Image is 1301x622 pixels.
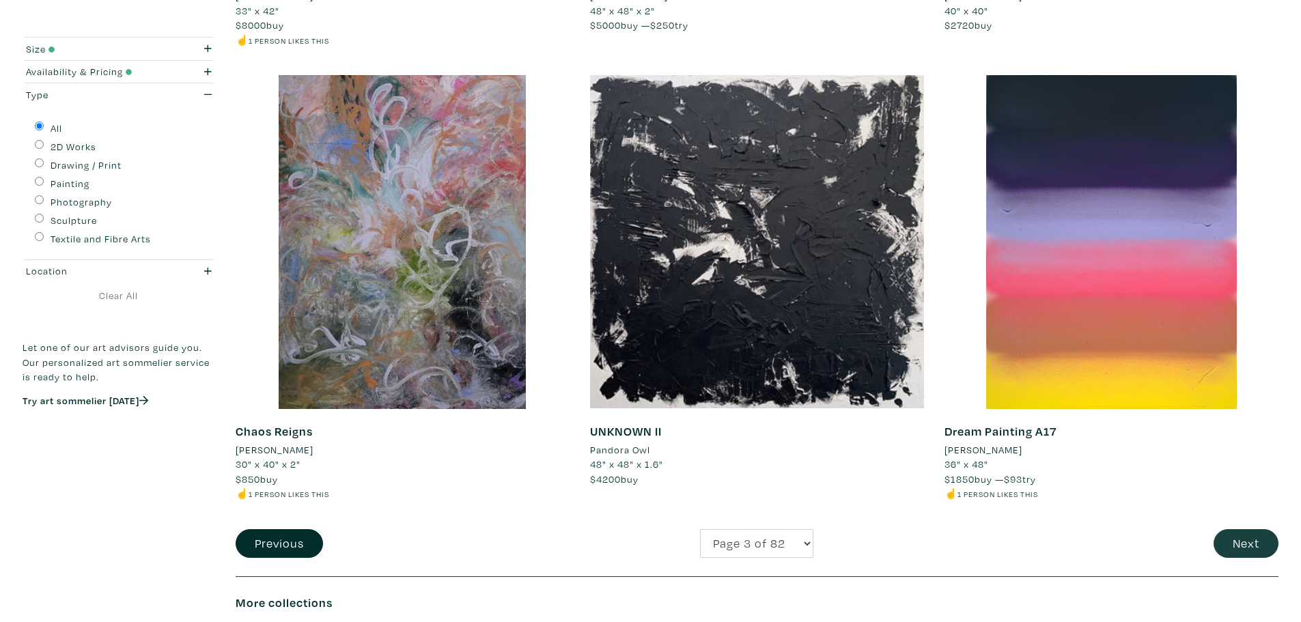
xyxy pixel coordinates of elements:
button: Size [23,38,215,60]
li: ☝️ [236,486,570,501]
label: Drawing / Print [51,158,122,173]
label: Textile and Fibre Arts [51,231,151,246]
span: buy [236,472,278,485]
button: Type [23,83,215,106]
a: Try art sommelier [DATE] [23,394,148,407]
label: Sculpture [51,213,97,228]
a: [PERSON_NAME] [236,442,570,457]
span: $850 [236,472,260,485]
iframe: Customer reviews powered by Trustpilot [23,421,215,450]
span: buy — try [945,472,1036,485]
span: 48" x 48" x 1.6" [590,457,663,470]
label: 2D Works [51,139,96,154]
span: buy [236,18,284,31]
span: 33" x 42" [236,4,279,17]
label: Painting [51,176,89,191]
span: $8000 [236,18,266,31]
a: Chaos Reigns [236,423,313,439]
label: All [51,121,62,136]
li: [PERSON_NAME] [945,442,1022,457]
li: Pandora Owl [590,442,650,457]
div: Location [26,264,160,279]
span: $1850 [945,472,975,485]
a: Clear All [23,288,215,303]
small: 1 person likes this [957,489,1038,499]
span: buy — try [590,18,688,31]
small: 1 person likes this [249,489,329,499]
a: Dream Painting A17 [945,423,1057,439]
button: Availability & Pricing [23,61,215,83]
li: [PERSON_NAME] [236,442,313,457]
span: 30" x 40" x 2" [236,457,300,470]
a: Pandora Owl [590,442,924,457]
li: ☝️ [945,486,1278,501]
button: Previous [236,529,323,559]
span: $4200 [590,472,621,485]
span: 48" x 48" x 2" [590,4,655,17]
div: Size [26,42,160,57]
span: buy [945,18,992,31]
span: 40" x 40" [945,4,988,17]
li: ☝️ [236,33,570,48]
span: $250 [650,18,675,31]
span: $2720 [945,18,975,31]
div: Availability & Pricing [26,64,160,79]
button: Next [1214,529,1278,559]
small: 1 person likes this [249,36,329,46]
p: Let one of our art advisors guide you. Our personalized art sommelier service is ready to help. [23,340,215,384]
span: $5000 [590,18,621,31]
label: Photography [51,195,112,210]
a: [PERSON_NAME] [945,442,1278,457]
div: Type [26,87,160,102]
h6: More collections [236,595,1279,610]
span: 36" x 48" [945,457,988,470]
a: UNKNOWN II [590,423,662,439]
span: $93 [1004,472,1022,485]
span: buy [590,472,639,485]
button: Location [23,260,215,283]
